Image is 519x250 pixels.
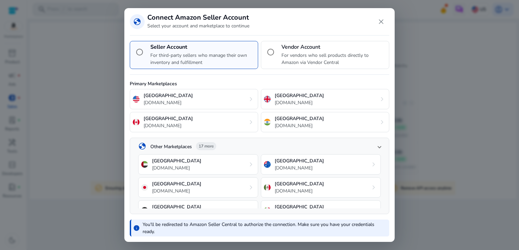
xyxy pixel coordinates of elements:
img: mx.svg [264,184,271,191]
span: chevron_right [370,160,378,168]
span: chevron_right [247,160,255,168]
span: chevron_right [378,95,386,103]
img: in.svg [264,119,271,126]
h4: Vendor Account [281,44,386,50]
p: [GEOGRAPHIC_DATA] [144,115,193,122]
img: us.svg [133,96,140,103]
p: [GEOGRAPHIC_DATA] [152,203,201,210]
p: Select your account and marketplace to continue [147,22,249,29]
p: [DOMAIN_NAME] [152,164,201,172]
span: chevron_right [247,183,255,191]
span: chevron_right [370,183,378,191]
img: au.svg [264,161,271,168]
span: chevron_right [247,206,255,214]
p: [DOMAIN_NAME] [275,187,324,195]
span: chevron_right [370,206,378,214]
img: uk.svg [264,96,271,103]
p: [DOMAIN_NAME] [275,164,324,172]
p: [DOMAIN_NAME] [144,122,193,129]
p: [DOMAIN_NAME] [275,122,324,129]
button: Close dialog [373,14,389,30]
p: [GEOGRAPHIC_DATA] [275,180,324,187]
img: jp.svg [141,184,148,191]
span: chevron_right [378,118,386,126]
p: For vendors who sell products directly to Amazon via Vendor Central [281,52,386,66]
span: globe [133,18,141,26]
p: [GEOGRAPHIC_DATA] [275,203,324,210]
p: [GEOGRAPHIC_DATA] [275,92,324,99]
span: 17 more [199,143,214,149]
img: ca.svg [133,119,140,126]
p: [GEOGRAPHIC_DATA] [152,180,201,187]
h4: Seller Account [150,44,255,50]
span: info [133,225,140,231]
span: globe [138,142,146,150]
p: [GEOGRAPHIC_DATA] [275,157,324,164]
span: chevron_right [247,95,255,103]
div: globeOther Marketplaces17 more [130,154,389,214]
p: Primary Marketplaces [130,80,389,87]
p: Other Marketplaces [150,143,192,150]
mat-expansion-panel-header: globeOther Marketplaces17 more [130,138,389,154]
p: [GEOGRAPHIC_DATA] [144,92,193,99]
p: [DOMAIN_NAME] [152,187,201,195]
p: You'll be redirected to Amazon Seller Central to authorize the connection. Make sure you have you... [143,221,385,235]
h3: Connect Amazon Seller Account [147,14,249,22]
img: it.svg [264,207,271,214]
img: de.svg [141,207,148,214]
span: chevron_right [247,118,255,126]
p: [DOMAIN_NAME] [144,99,193,106]
p: [DOMAIN_NAME] [275,99,324,106]
p: For third-party sellers who manage their own inventory and fulfillment [150,52,255,66]
img: ae.svg [141,161,148,168]
p: [GEOGRAPHIC_DATA] [275,115,324,122]
p: [GEOGRAPHIC_DATA] [152,157,201,164]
